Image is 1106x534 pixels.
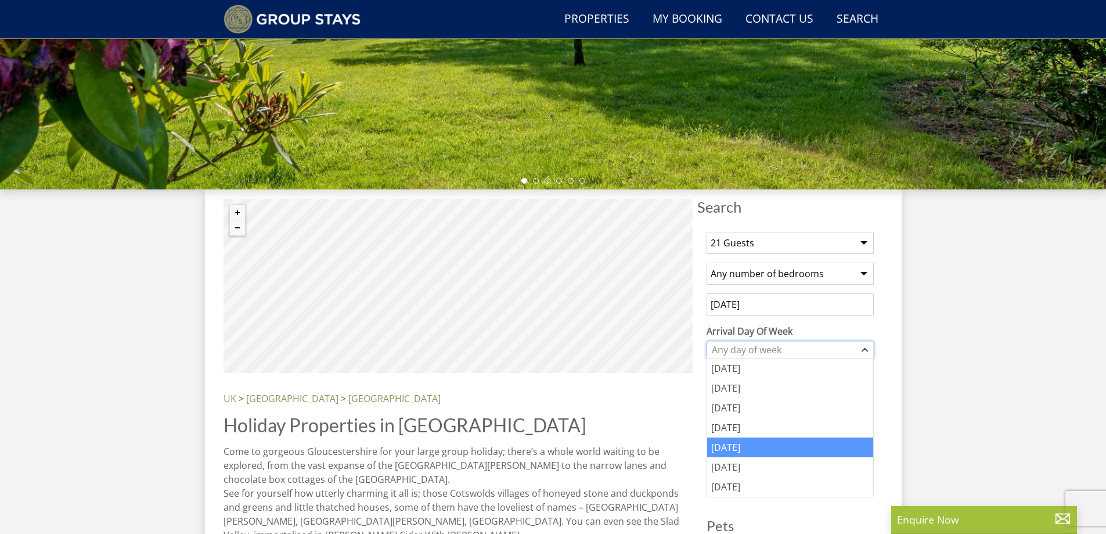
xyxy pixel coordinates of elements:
a: Contact Us [741,6,818,33]
img: Group Stays [224,5,361,34]
div: [DATE] [707,359,873,378]
div: [DATE] [707,457,873,477]
div: Any day of week [709,343,859,356]
a: My Booking [648,6,727,33]
div: [DATE] [707,378,873,398]
canvas: Map [224,199,693,373]
p: Enquire Now [897,512,1071,527]
a: [GEOGRAPHIC_DATA] [348,392,441,405]
a: UK [224,392,236,405]
div: Combobox [707,341,874,359]
h3: Pets [707,518,874,533]
div: [DATE] [707,418,873,438]
button: Zoom in [230,205,245,220]
span: > [239,392,244,405]
div: [DATE] [707,398,873,418]
h1: Holiday Properties in [GEOGRAPHIC_DATA] [224,415,693,435]
span: Search [697,199,883,215]
span: > [341,392,346,405]
input: Arrival Date [707,293,874,316]
a: Properties [560,6,634,33]
button: Zoom out [230,220,245,235]
div: [DATE] [707,477,873,497]
label: Arrival Day Of Week [707,324,874,338]
div: [DATE] [707,438,873,457]
a: Search [832,6,883,33]
a: [GEOGRAPHIC_DATA] [246,392,338,405]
